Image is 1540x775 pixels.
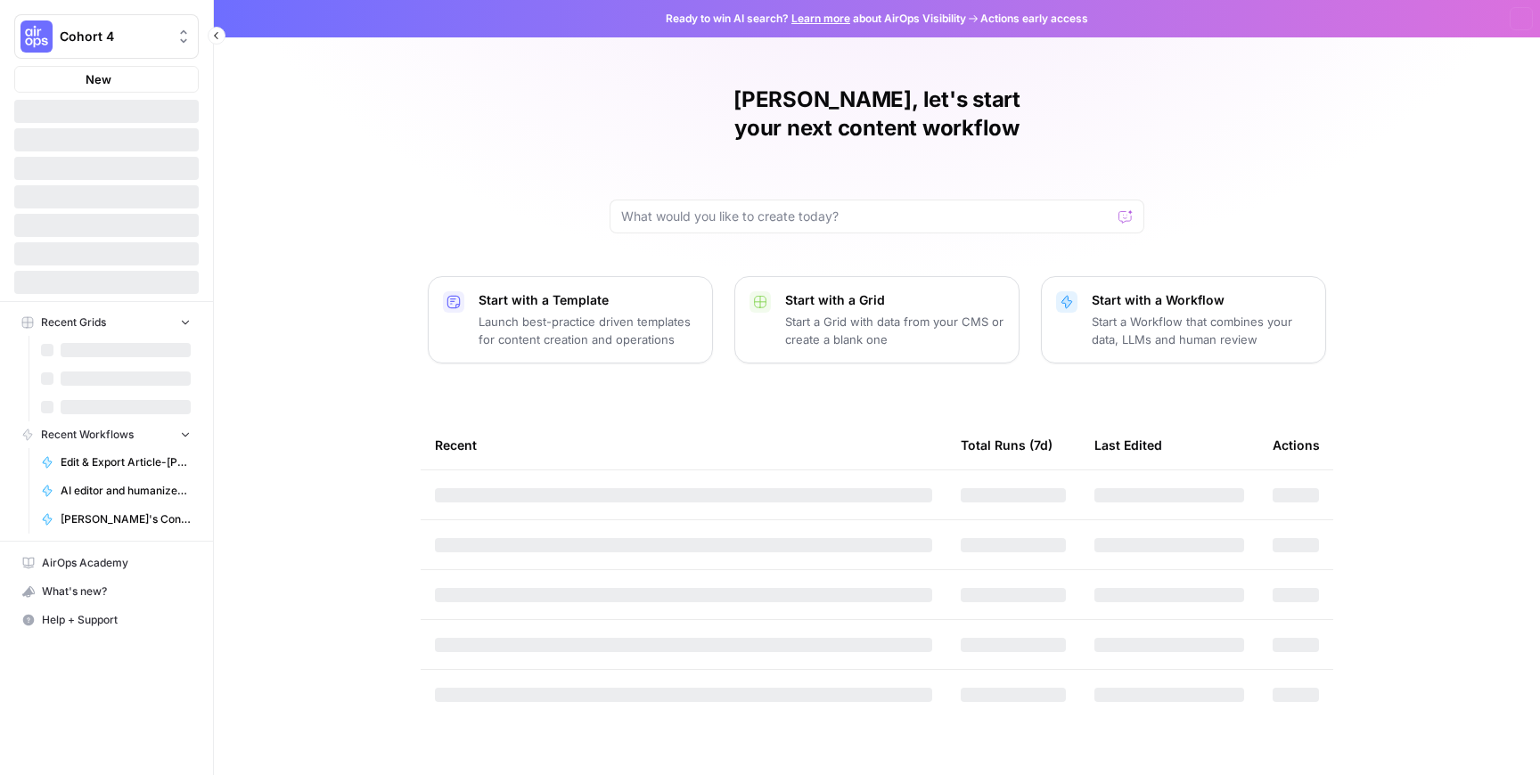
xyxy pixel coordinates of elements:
[1094,420,1162,469] div: Last Edited
[980,11,1088,27] span: Actions early access
[42,555,191,571] span: AirOps Academy
[961,420,1053,469] div: Total Runs (7d)
[1092,291,1311,309] p: Start with a Workflow
[33,505,199,534] a: [PERSON_NAME]'s Content Writer
[33,477,199,505] a: AI editor and humanizer - review before publish [PB]
[14,66,199,93] button: New
[14,606,199,634] button: Help + Support
[791,12,850,25] a: Learn more
[435,420,932,469] div: Recent
[479,313,698,348] p: Launch best-practice driven templates for content creation and operations
[610,86,1144,143] h1: [PERSON_NAME], let's start your next content workflow
[41,314,106,330] span: Recent Grids
[14,577,199,606] button: What's new?
[479,291,698,309] p: Start with a Template
[20,20,53,53] img: Cohort 4 Logo
[61,454,191,470] span: Edit & Export Article-[PERSON_NAME]
[86,70,111,88] span: New
[61,483,191,499] span: AI editor and humanizer - review before publish [PB]
[734,276,1020,363] button: Start with a GridStart a Grid with data from your CMS or create a blank one
[428,276,713,363] button: Start with a TemplateLaunch best-practice driven templates for content creation and operations
[14,14,199,59] button: Workspace: Cohort 4
[785,291,1004,309] p: Start with a Grid
[15,578,198,605] div: What's new?
[785,313,1004,348] p: Start a Grid with data from your CMS or create a blank one
[14,309,199,336] button: Recent Grids
[42,612,191,628] span: Help + Support
[621,208,1111,225] input: What would you like to create today?
[1041,276,1326,363] button: Start with a WorkflowStart a Workflow that combines your data, LLMs and human review
[14,549,199,577] a: AirOps Academy
[666,11,966,27] span: Ready to win AI search? about AirOps Visibility
[14,421,199,448] button: Recent Workflows
[61,511,191,527] span: [PERSON_NAME]'s Content Writer
[1092,313,1311,348] p: Start a Workflow that combines your data, LLMs and human review
[1273,420,1320,469] div: Actions
[41,427,134,443] span: Recent Workflows
[60,28,168,45] span: Cohort 4
[33,448,199,477] a: Edit & Export Article-[PERSON_NAME]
